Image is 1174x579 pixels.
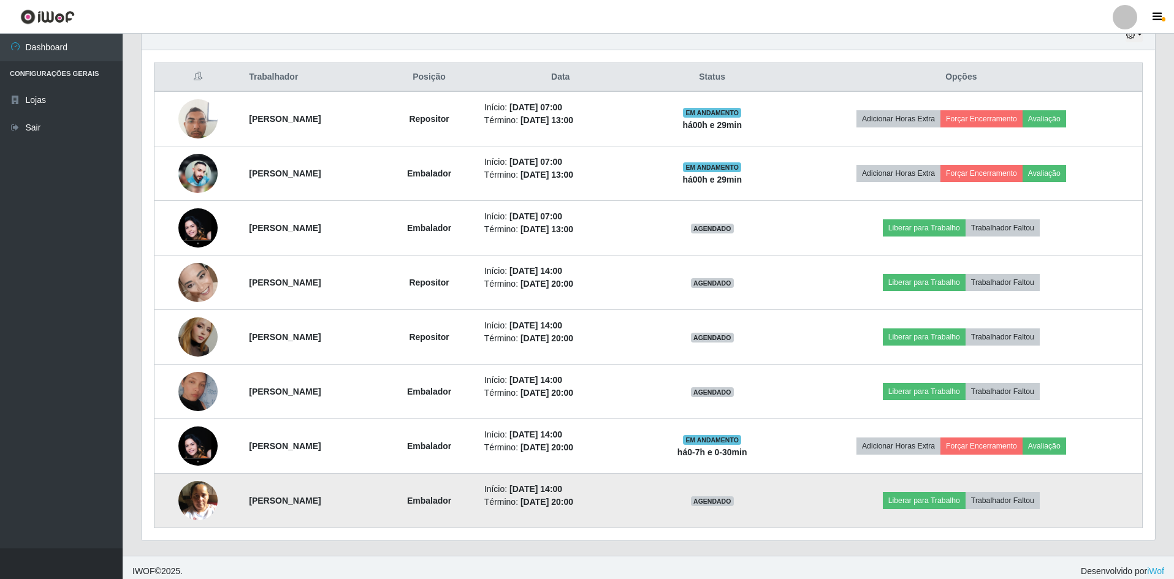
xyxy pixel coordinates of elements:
button: Trabalhador Faltou [966,274,1040,291]
button: Trabalhador Faltou [966,219,1040,237]
a: iWof [1147,566,1164,576]
img: 1758738282266.jpeg [178,474,218,526]
strong: [PERSON_NAME] [249,441,321,451]
li: Início: [484,156,637,168]
span: AGENDADO [691,496,734,506]
span: AGENDADO [691,278,734,288]
time: [DATE] 20:00 [520,442,573,452]
img: 1758989583228.jpeg [178,184,218,271]
strong: Repositor [409,114,449,124]
span: AGENDADO [691,333,734,342]
button: Adicionar Horas Extra [856,110,940,127]
time: [DATE] 20:00 [520,333,573,343]
button: Adicionar Horas Extra [856,165,940,182]
button: Forçar Encerramento [940,165,1023,182]
li: Término: [484,278,637,290]
li: Início: [484,319,637,332]
li: Início: [484,483,637,496]
time: [DATE] 07:00 [509,211,562,221]
span: EM ANDAMENTO [683,162,741,172]
strong: há 00 h e 29 min [682,175,742,184]
strong: [PERSON_NAME] [249,168,321,178]
time: [DATE] 14:00 [509,266,562,276]
th: Posição [381,63,476,92]
time: [DATE] 14:00 [509,430,562,439]
button: Forçar Encerramento [940,110,1023,127]
time: [DATE] 13:00 [520,115,573,125]
span: © 2025 . [132,565,183,578]
strong: Embalador [407,496,451,505]
button: Forçar Encerramento [940,437,1023,455]
img: 1757855022958.jpeg [178,131,218,216]
li: Término: [484,441,637,454]
button: Trabalhador Faltou [966,492,1040,509]
span: AGENDADO [691,224,734,233]
th: Data [477,63,644,92]
span: AGENDADO [691,387,734,397]
button: Trabalhador Faltou [966,383,1040,400]
th: Trabalhador [242,63,381,92]
li: Término: [484,496,637,509]
strong: Repositor [409,332,449,342]
strong: [PERSON_NAME] [249,278,321,287]
strong: Repositor [409,278,449,287]
time: [DATE] 13:00 [520,224,573,234]
th: Status [644,63,780,92]
strong: [PERSON_NAME] [249,332,321,342]
time: [DATE] 20:00 [520,279,573,289]
button: Liberar para Trabalho [883,328,966,346]
button: Liberar para Trabalho [883,219,966,237]
strong: [PERSON_NAME] [249,223,321,233]
li: Término: [484,168,637,181]
time: [DATE] 14:00 [509,484,562,494]
li: Início: [484,265,637,278]
button: Adicionar Horas Extra [856,437,940,455]
img: 1758758270780.jpeg [178,311,218,363]
time: [DATE] 13:00 [520,170,573,180]
img: 1757598806047.jpeg [178,239,218,326]
strong: Embalador [407,168,451,178]
strong: [PERSON_NAME] [249,387,321,396]
img: CoreUI Logo [20,9,75,25]
li: Início: [484,210,637,223]
li: Término: [484,114,637,127]
time: [DATE] 07:00 [509,102,562,112]
button: Avaliação [1023,437,1066,455]
strong: há 0-7 h e 0-30 min [677,447,747,457]
strong: Embalador [407,441,451,451]
strong: [PERSON_NAME] [249,496,321,505]
li: Término: [484,332,637,345]
span: IWOF [132,566,155,576]
time: [DATE] 20:00 [520,497,573,507]
button: Liberar para Trabalho [883,274,966,291]
button: Liberar para Trabalho [883,492,966,509]
img: 1755853251754.jpeg [178,357,218,426]
img: 1758989583228.jpeg [178,403,218,490]
th: Opções [780,63,1143,92]
li: Início: [484,374,637,387]
time: [DATE] 14:00 [509,320,562,330]
img: 1757586640633.jpeg [178,93,218,145]
li: Término: [484,223,637,236]
span: EM ANDAMENTO [683,108,741,118]
strong: Embalador [407,387,451,396]
strong: há 00 h e 29 min [682,120,742,130]
li: Término: [484,387,637,399]
time: [DATE] 07:00 [509,157,562,167]
li: Início: [484,101,637,114]
strong: [PERSON_NAME] [249,114,321,124]
button: Trabalhador Faltou [966,328,1040,346]
time: [DATE] 14:00 [509,375,562,385]
time: [DATE] 20:00 [520,388,573,398]
span: EM ANDAMENTO [683,435,741,445]
button: Avaliação [1023,110,1066,127]
button: Liberar para Trabalho [883,383,966,400]
li: Início: [484,428,637,441]
button: Avaliação [1023,165,1066,182]
span: Desenvolvido por [1081,565,1164,578]
strong: Embalador [407,223,451,233]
